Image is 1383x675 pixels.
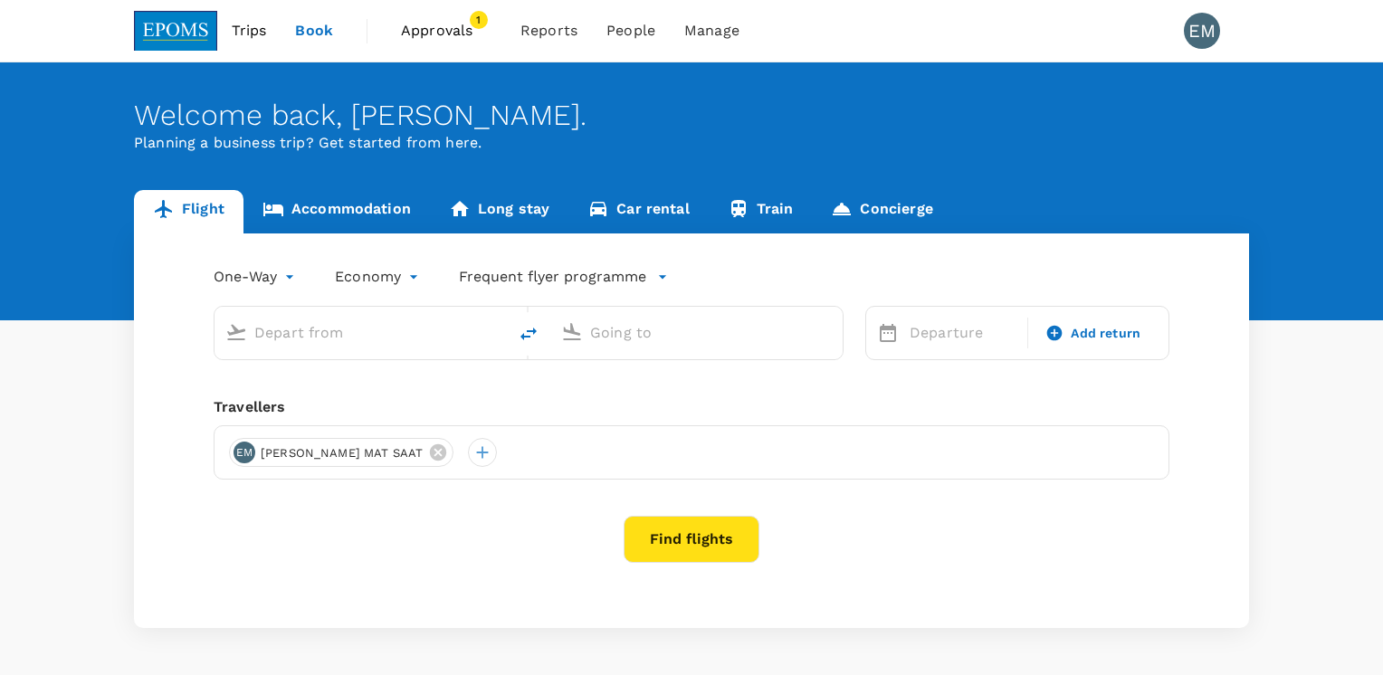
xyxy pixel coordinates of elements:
[134,132,1249,154] p: Planning a business trip? Get started from here.
[709,190,813,233] a: Train
[568,190,709,233] a: Car rental
[214,262,299,291] div: One-Way
[812,190,951,233] a: Concierge
[134,190,243,233] a: Flight
[234,442,255,463] div: EM
[243,190,430,233] a: Accommodation
[295,20,333,42] span: Book
[590,318,805,347] input: Going to
[624,516,759,563] button: Find flights
[254,318,469,347] input: Depart from
[214,396,1169,418] div: Travellers
[459,266,668,288] button: Frequent flyer programme
[335,262,423,291] div: Economy
[494,330,498,334] button: Open
[507,312,550,356] button: delete
[459,266,646,288] p: Frequent flyer programme
[229,438,453,467] div: EM[PERSON_NAME] MAT SAAT
[1071,324,1140,343] span: Add return
[401,20,491,42] span: Approvals
[134,11,217,51] img: EPOMS SDN BHD
[606,20,655,42] span: People
[470,11,488,29] span: 1
[684,20,739,42] span: Manage
[232,20,267,42] span: Trips
[250,444,434,462] span: [PERSON_NAME] MAT SAAT
[1184,13,1220,49] div: EM
[520,20,577,42] span: Reports
[134,99,1249,132] div: Welcome back , [PERSON_NAME] .
[430,190,568,233] a: Long stay
[910,322,1016,344] p: Departure
[830,330,834,334] button: Open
